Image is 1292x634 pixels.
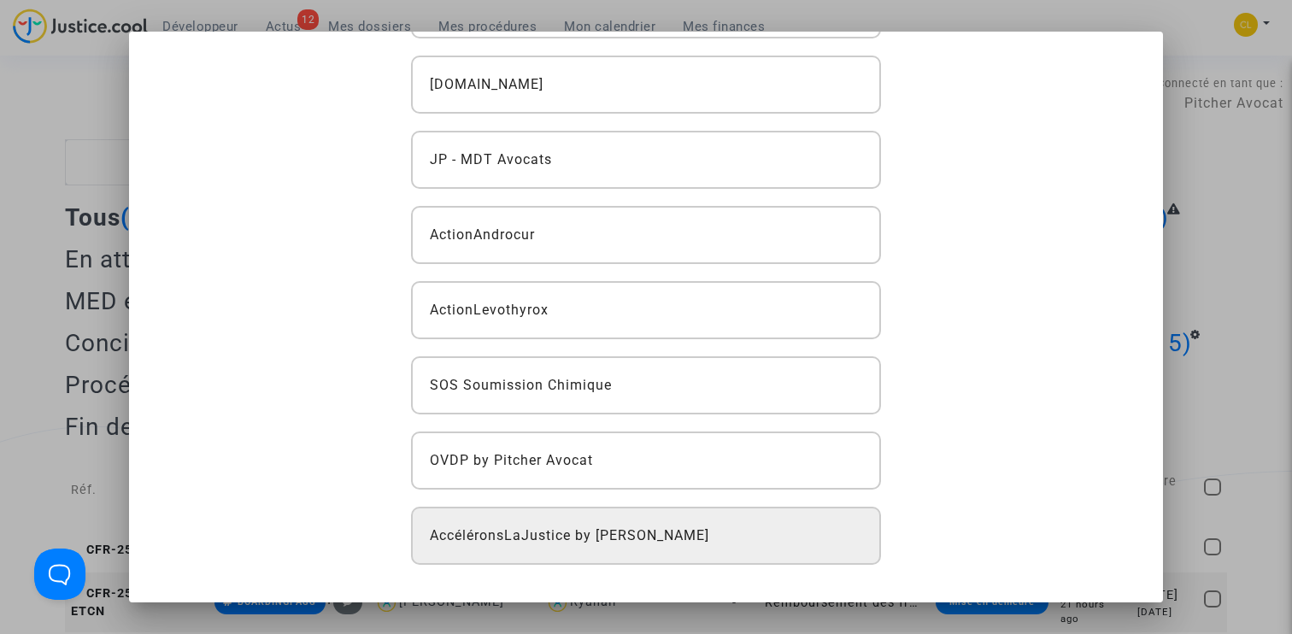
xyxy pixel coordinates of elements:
span: SOS Soumission Chimique [430,375,612,396]
span: ActionAndrocur [430,225,535,245]
span: OVDP by Pitcher Avocat [430,450,593,471]
span: ActionLevothyrox [430,300,549,320]
span: [DOMAIN_NAME] [430,74,543,95]
span: JP - MDT Avocats [430,150,552,170]
iframe: Help Scout Beacon - Open [34,549,85,600]
span: AccéléronsLaJustice by [PERSON_NAME] [430,525,709,546]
